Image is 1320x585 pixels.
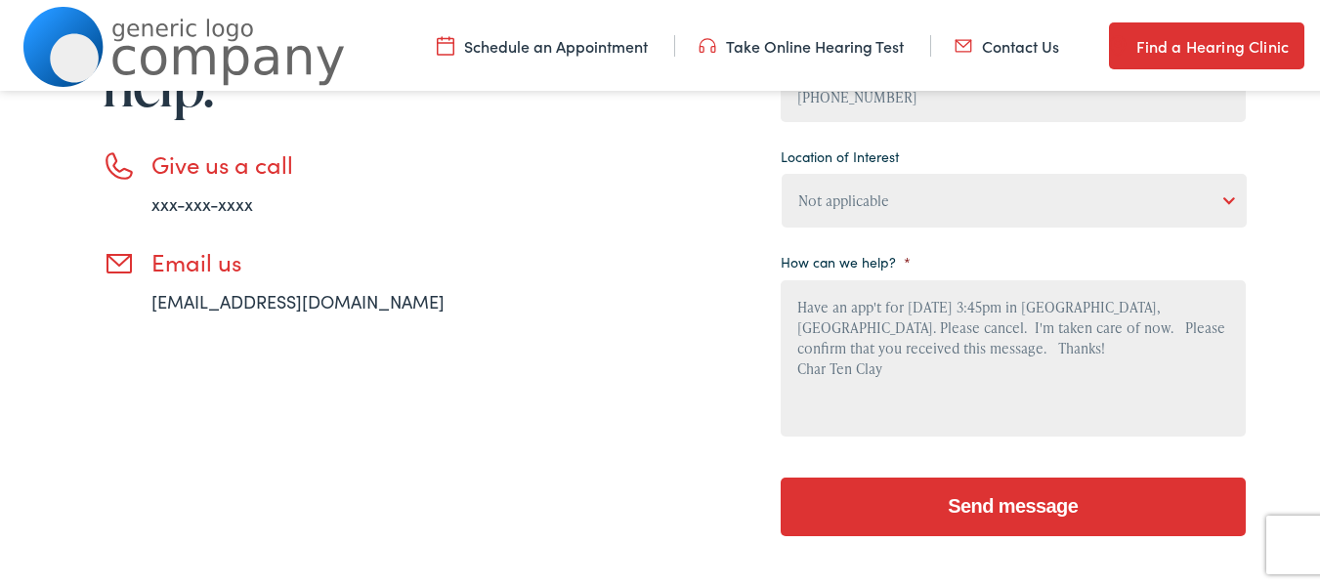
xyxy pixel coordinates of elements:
[1109,20,1304,66] a: Find a Hearing Clinic
[437,32,648,54] a: Schedule an Appointment
[699,32,716,54] img: utility icon
[781,70,1246,119] input: (XXX) XXX - XXXX
[781,475,1246,533] input: Send message
[955,32,1059,54] a: Contact Us
[1109,31,1127,55] img: utility icon
[151,188,253,213] a: xxx-xxx-xxxx
[151,147,503,176] h3: Give us a call
[955,32,972,54] img: utility icon
[781,250,911,268] label: How can we help?
[781,145,899,162] label: Location of Interest
[151,286,445,311] a: [EMAIL_ADDRESS][DOMAIN_NAME]
[437,32,454,54] img: utility icon
[699,32,904,54] a: Take Online Hearing Test
[151,245,503,273] h3: Email us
